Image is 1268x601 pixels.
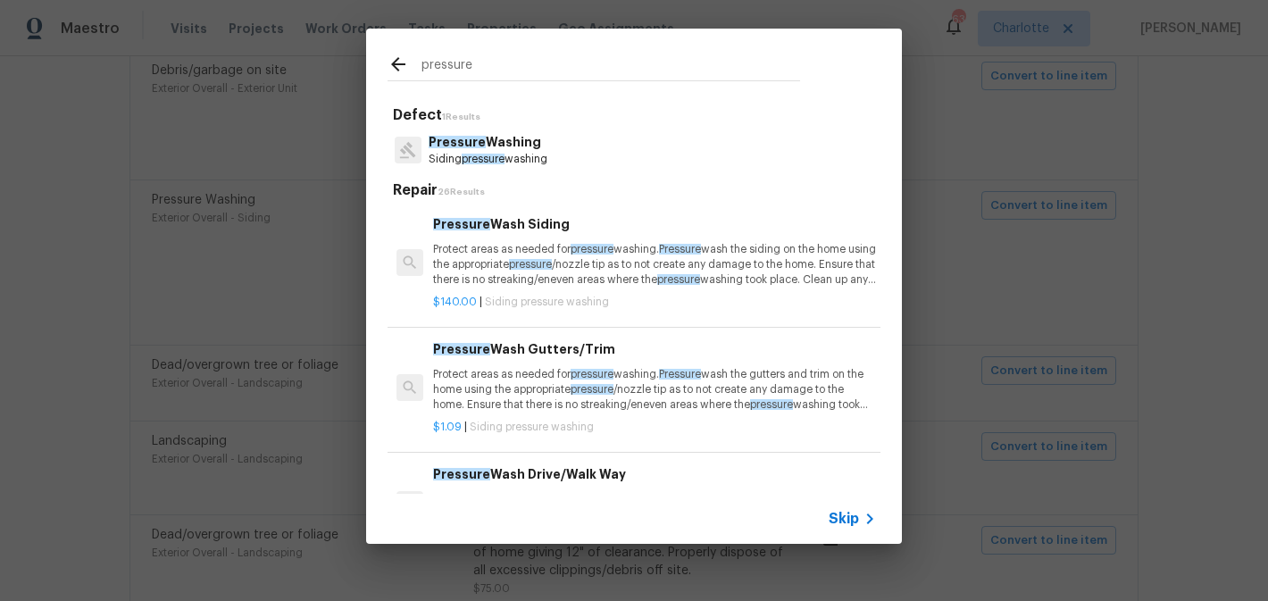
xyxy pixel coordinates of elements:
p: Siding washing [429,152,547,167]
p: Protect areas as needed for washing. wash the gutters and trim on the home using the appropriate ... [433,367,876,413]
span: pressure [509,259,552,270]
p: Protect areas as needed for washing. wash the siding on the home using the appropriate /nozzle ti... [433,242,876,288]
p: | [433,420,876,435]
span: Pressure [659,369,701,380]
span: pressure [571,369,613,380]
span: Pressure [659,244,701,255]
h6: Wash Siding [433,214,876,234]
span: pressure [571,384,613,395]
span: Siding pressure washing [485,296,609,307]
span: pressure [657,274,700,285]
span: $1.09 [433,422,462,432]
span: Pressure [433,218,490,230]
span: pressure [750,399,793,410]
h5: Defect [393,106,880,125]
span: 1 Results [442,113,480,121]
input: Search issues or repairs [421,54,800,80]
span: 26 Results [438,188,485,196]
span: $140.00 [433,296,477,307]
h6: Wash Gutters/Trim [433,339,876,359]
span: Pressure [433,468,490,480]
span: Skip [829,510,859,528]
h5: Repair [393,181,880,200]
p: | [433,295,876,310]
p: wash the driveways/walkways as directed by the PM. Ensure that all debris and residue are removed... [433,492,876,522]
h6: Wash Drive/Walk Way [433,464,876,484]
span: Pressure [433,343,490,355]
span: pressure [571,244,613,255]
span: Siding pressure washing [470,422,594,432]
span: Pressure [429,136,486,148]
span: pressure [462,154,505,164]
p: Washing [429,133,547,152]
